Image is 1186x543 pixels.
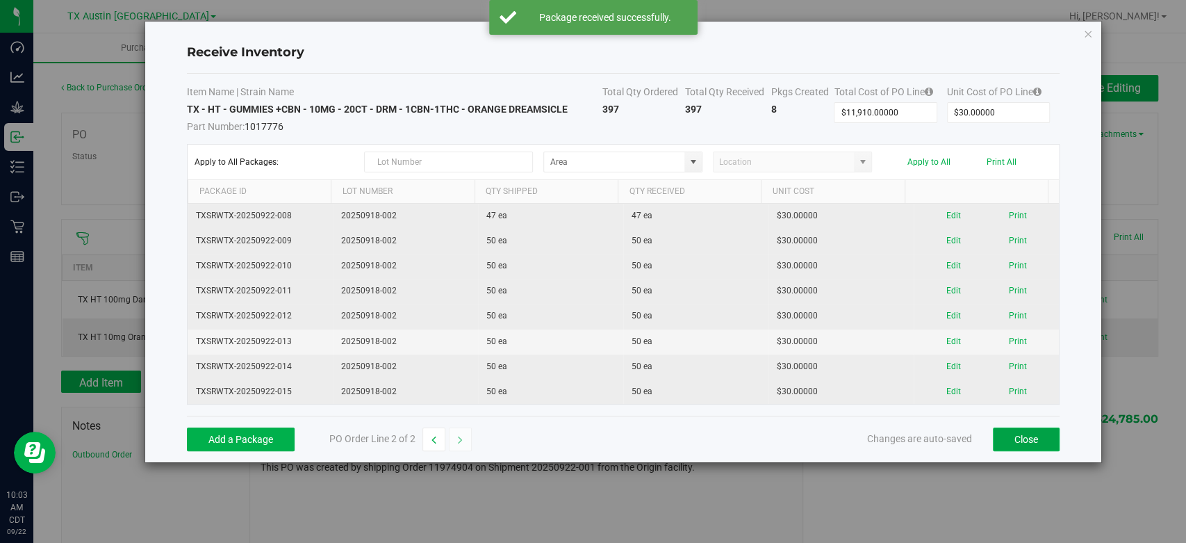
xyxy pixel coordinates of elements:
td: TXSRWTX-20250922-013 [188,330,333,355]
td: 50 ea [478,254,623,279]
button: Edit [946,309,960,323]
td: 50 ea [478,355,623,380]
th: Unit Cost [761,180,904,204]
td: 47 ea [478,204,623,229]
td: TXSRWTX-20250922-014 [188,355,333,380]
td: 50 ea [623,279,768,304]
button: Close modal [1083,25,1093,42]
button: Print [1008,335,1026,348]
input: Total Cost [834,103,937,122]
td: $30.00000 [768,204,914,229]
td: $30.00000 [768,380,914,404]
span: PO Order Line 2 of 2 [329,433,415,444]
button: Print [1008,234,1026,248]
th: Pkgs Created [771,85,834,102]
button: Close [993,428,1060,451]
td: $30.00000 [768,330,914,355]
button: Edit [946,234,960,248]
td: TXSRWTX-20250922-009 [188,229,333,254]
button: Print [1008,385,1026,398]
button: Print [1008,284,1026,298]
span: Part Number: [187,121,245,132]
span: Apply to All Packages: [195,157,354,167]
div: Package received successfully. [524,10,687,24]
td: 50 ea [623,330,768,355]
button: Edit [946,360,960,373]
td: TXSRWTX-20250922-012 [188,304,333,329]
td: 50 ea [623,380,768,404]
input: Area [544,152,684,172]
button: Edit [946,335,960,348]
th: Package Id [188,180,331,204]
button: Edit [946,209,960,222]
td: 50 ea [478,304,623,329]
th: Unit Cost of PO Line [947,85,1060,102]
td: 20250918-002 [333,304,478,329]
td: $30.00000 [768,355,914,380]
td: 20250918-002 [333,330,478,355]
th: Total Qty Received [685,85,771,102]
td: 20250918-002 [333,279,478,304]
button: Edit [946,385,960,398]
td: 20250918-002 [333,254,478,279]
button: Print [1008,360,1026,373]
th: Qty Shipped [475,180,618,204]
td: $30.00000 [768,304,914,329]
td: 20250918-002 [333,380,478,404]
strong: 8 [771,104,777,115]
th: Total Cost of PO Line [834,85,946,102]
th: Lot Number [331,180,474,204]
td: 50 ea [623,229,768,254]
td: 50 ea [478,380,623,404]
td: 50 ea [623,254,768,279]
th: Total Qty Ordered [602,85,685,102]
h4: Receive Inventory [187,44,1060,62]
span: Changes are auto-saved [867,433,972,444]
td: TXSRWTX-20250922-010 [188,254,333,279]
td: $30.00000 [768,279,914,304]
button: Edit [946,259,960,273]
th: Qty Received [618,180,761,204]
td: 50 ea [623,355,768,380]
input: Lot Number [364,152,533,172]
strong: 397 [685,104,702,115]
button: Edit [946,284,960,298]
button: Print All [987,157,1016,167]
td: TXSRWTX-20250922-011 [188,279,333,304]
button: Print [1008,309,1026,323]
strong: 397 [602,104,619,115]
td: TXSRWTX-20250922-008 [188,204,333,229]
td: 50 ea [623,304,768,329]
td: $30.00000 [768,229,914,254]
button: Print [1008,259,1026,273]
td: 47 ea [623,204,768,229]
button: Add a Package [187,428,295,451]
i: Specifying a total cost will update all package costs. [1033,87,1041,97]
i: Specifying a total cost will update all package costs. [924,87,932,97]
td: 50 ea [478,279,623,304]
input: Unit Cost [948,103,1050,122]
button: Print [1008,209,1026,222]
td: TXSRWTX-20250922-015 [188,380,333,404]
td: 50 ea [478,330,623,355]
strong: TX - HT - GUMMIES +CBN - 10MG - 20CT - DRM - 1CBN-1THC - ORANGE DREAMSICLE [187,104,568,115]
td: 20250918-002 [333,229,478,254]
iframe: Resource center [14,432,56,473]
span: 1017776 [187,116,602,133]
td: 20250918-002 [333,355,478,380]
td: 50 ea [478,229,623,254]
th: Item Name | Strain Name [187,85,602,102]
td: 20250918-002 [333,204,478,229]
td: $30.00000 [768,254,914,279]
button: Apply to All [907,157,950,167]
